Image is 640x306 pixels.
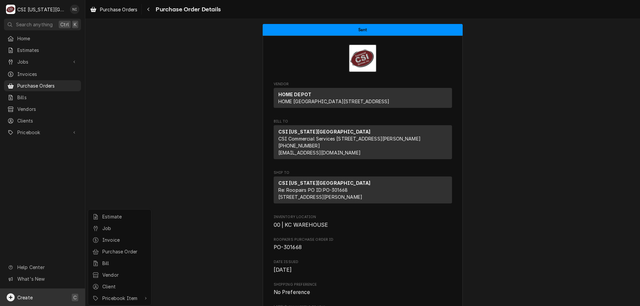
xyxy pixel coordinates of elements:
div: Job [102,225,147,232]
div: Vendor [102,271,147,278]
div: Invoice [102,236,147,243]
div: Estimate [102,213,147,220]
div: Client [102,283,147,290]
div: Pricebook Item [102,295,141,302]
div: Purchase Order [102,248,147,255]
div: Bill [102,260,147,267]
